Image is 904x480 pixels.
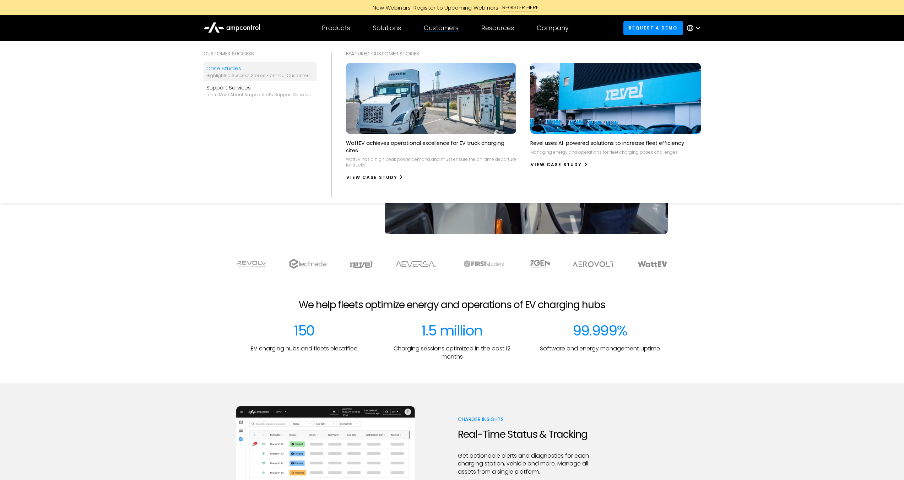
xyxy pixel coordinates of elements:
[424,24,459,32] div: Customers
[481,24,514,32] div: Resources
[346,172,404,183] a: View Case Study
[346,50,701,58] div: Featured Customer Stories
[366,4,502,11] div: New Webinars: Register to Upcoming Webinars
[299,299,605,311] h2: We help fleets optimize energy and operations of EV charging hubs
[373,24,401,32] div: Solutions
[573,261,615,267] img: Aerovolt Logo
[206,65,311,72] div: Case Studies
[540,345,660,353] p: Software and energy management uptime
[289,259,326,269] img: electrada logo
[537,24,569,32] div: Company
[204,62,317,81] a: Case StudiesHighlighted success stories From Our Customers
[421,322,482,339] div: 1.5 million
[531,162,582,168] div: View Case Study
[346,157,516,168] p: WattEV has a high peak power demand and must ensure the on-time departure for trucks
[322,24,350,32] div: Products
[458,452,595,476] p: Get actionable alerts and diagnostics for each charging station, vehicle and more. Manage all ass...
[206,84,311,92] div: Support Services
[530,159,588,170] a: View Case Study
[251,345,358,353] p: EV charging hubs and fleets electrified
[530,149,678,155] p: Managing energy and operations for fleet charging poses challenges
[204,50,317,58] div: Customer success
[458,416,595,423] p: Charger Insights
[573,322,627,339] div: 99.999%
[638,261,667,267] img: WattEV logo
[294,322,314,339] div: 150
[346,174,397,181] div: View Case Study
[292,4,612,11] a: New Webinars: Register to Upcoming WebinarsREGISTER HERE
[530,140,684,147] p: Revel uses AI-powered solutions to increase fleet efficiency
[206,92,311,98] div: Learn more about Ampcontrol’s support services
[502,4,539,11] div: REGISTER HERE
[458,429,595,441] h2: Real-Time Status & Tracking
[206,73,311,78] div: Highlighted success stories From Our Customers
[623,21,683,34] a: Request a demo
[346,140,516,154] p: WattEV achieves operational excellence for EV truck charging sites
[204,81,317,100] a: Support ServicesLearn more about Ampcontrol’s support services
[384,345,520,361] p: Charging sessions optimized in the past 12 months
